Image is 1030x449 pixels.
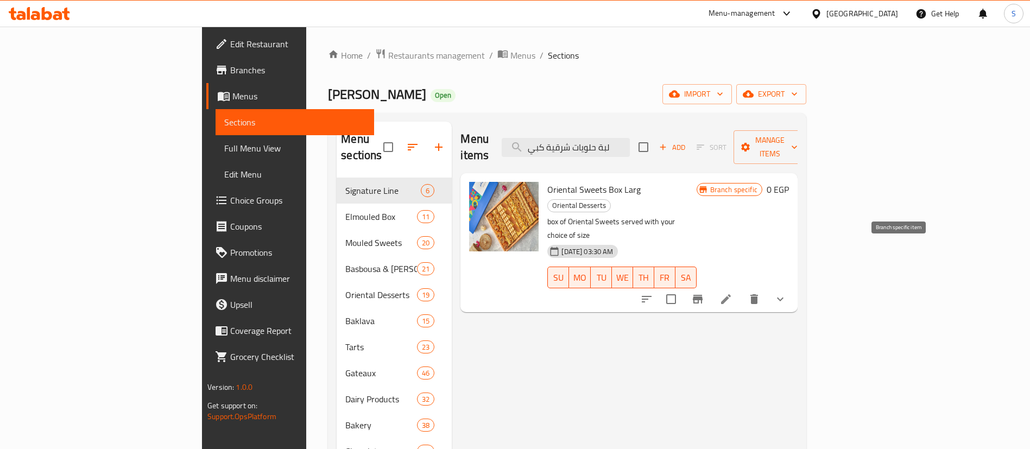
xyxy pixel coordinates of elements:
[417,210,434,223] div: items
[767,182,789,197] h6: 0 EGP
[469,182,539,251] img: Oriental Sweets Box Larg
[616,270,629,286] span: WE
[345,288,417,301] span: Oriental Desserts
[742,134,798,161] span: Manage items
[417,366,434,380] div: items
[658,141,687,154] span: Add
[345,393,417,406] div: Dairy Products
[634,286,660,312] button: sort-choices
[675,267,697,288] button: SA
[417,236,434,249] div: items
[736,84,806,104] button: export
[206,83,374,109] a: Menus
[632,136,655,159] span: Select section
[337,230,452,256] div: Mouled Sweets20
[547,267,569,288] button: SU
[659,270,671,286] span: FR
[502,138,630,157] input: search
[431,89,456,102] div: Open
[230,324,365,337] span: Coverage Report
[417,340,434,353] div: items
[345,262,417,275] span: Basbousa & [PERSON_NAME]
[421,186,434,196] span: 6
[680,270,692,286] span: SA
[337,412,452,438] div: Bakery38
[345,210,417,223] span: Elmouled Box
[573,270,586,286] span: MO
[206,318,374,344] a: Coverage Report
[741,286,767,312] button: delete
[548,199,610,212] span: Oriental Desserts
[345,366,417,380] span: Gateaux
[510,49,535,62] span: Menus
[654,267,675,288] button: FR
[709,7,775,20] div: Menu-management
[377,136,400,159] span: Select all sections
[232,90,365,103] span: Menus
[345,262,417,275] div: Basbousa & Kunafa
[337,334,452,360] div: Tarts23
[418,342,434,352] span: 23
[767,286,793,312] button: show more
[337,256,452,282] div: Basbousa & [PERSON_NAME]21
[345,236,417,249] span: Mouled Sweets
[745,87,798,101] span: export
[826,8,898,20] div: [GEOGRAPHIC_DATA]
[345,340,417,353] span: Tarts
[417,314,434,327] div: items
[660,288,683,311] span: Select to update
[345,184,421,197] span: Signature Line
[497,48,535,62] a: Menus
[328,48,806,62] nav: breadcrumb
[206,265,374,292] a: Menu disclaimer
[207,380,234,394] span: Version:
[418,316,434,326] span: 15
[388,49,485,62] span: Restaurants management
[337,360,452,386] div: Gateaux46
[633,267,654,288] button: TH
[216,161,374,187] a: Edit Menu
[547,181,641,198] span: Oriental Sweets Box Larg
[595,270,608,286] span: TU
[230,298,365,311] span: Upsell
[557,246,617,257] span: [DATE] 03:30 AM
[417,419,434,432] div: items
[489,49,493,62] li: /
[569,267,591,288] button: MO
[417,393,434,406] div: items
[345,419,417,432] span: Bakery
[552,270,565,286] span: SU
[328,82,426,106] span: [PERSON_NAME]
[345,314,417,327] div: Baklava
[655,139,690,156] button: Add
[418,212,434,222] span: 11
[230,194,365,207] span: Choice Groups
[547,199,611,212] div: Oriental Desserts
[417,262,434,275] div: items
[224,142,365,155] span: Full Menu View
[337,386,452,412] div: Dairy Products32
[224,168,365,181] span: Edit Menu
[230,220,365,233] span: Coupons
[216,109,374,135] a: Sections
[207,399,257,413] span: Get support on:
[418,290,434,300] span: 19
[337,308,452,334] div: Baklava15
[224,116,365,129] span: Sections
[206,239,374,265] a: Promotions
[671,87,723,101] span: import
[421,184,434,197] div: items
[375,48,485,62] a: Restaurants management
[418,238,434,248] span: 20
[206,187,374,213] a: Choice Groups
[685,286,711,312] button: Branch-specific-item
[337,178,452,204] div: Signature Line6
[774,293,787,306] svg: Show Choices
[230,350,365,363] span: Grocery Checklist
